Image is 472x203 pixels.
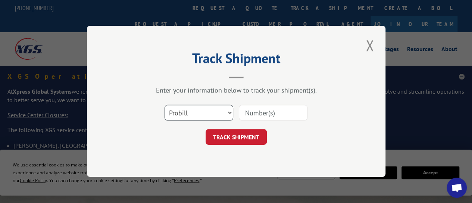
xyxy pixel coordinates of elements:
button: Close modal [363,35,376,56]
button: TRACK SHIPMENT [206,129,267,145]
a: Open chat [447,178,467,198]
div: Enter your information below to track your shipment(s). [124,86,348,95]
h2: Track Shipment [124,53,348,67]
input: Number(s) [239,105,307,121]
